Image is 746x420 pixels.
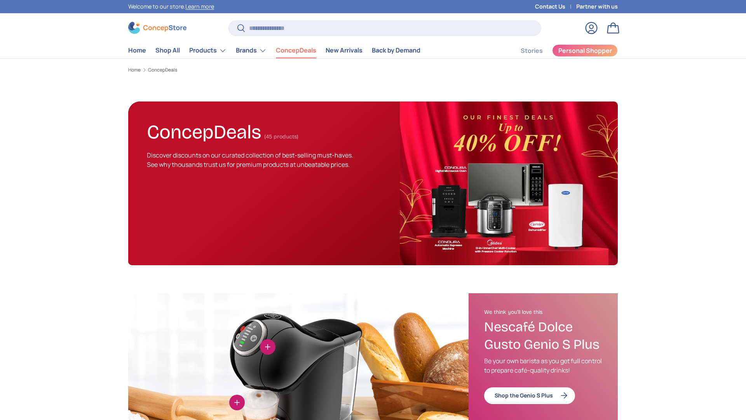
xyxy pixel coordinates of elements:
a: Shop All [155,43,180,58]
a: Personal Shopper [552,44,618,57]
a: Stories [521,43,543,58]
nav: Breadcrumbs [128,66,618,73]
a: Partner with us [576,2,618,11]
a: Shop the Genio S Plus [484,387,575,404]
a: ConcepDeals [276,43,316,58]
img: ConcepStore [128,22,186,34]
h2: We think you'll love this [484,309,602,316]
a: Home [128,68,141,72]
summary: Brands [231,43,271,58]
a: ConcepDeals [148,68,177,72]
h3: Nescafé Dolce Gusto Genio S Plus [484,318,602,353]
nav: Secondary [502,43,618,58]
a: Brands [236,43,267,58]
nav: Primary [128,43,420,58]
p: Be your own barista as you get full control to prepare café-quality drinks! [484,356,602,375]
h1: ConcepDeals [147,117,261,143]
span: (45 products) [264,133,298,140]
a: Products [189,43,227,58]
a: Home [128,43,146,58]
span: Discover discounts on our curated collection of best-selling must-haves. See why thousands trust ... [147,151,353,169]
img: ConcepDeals [400,101,618,265]
a: New Arrivals [326,43,363,58]
span: Personal Shopper [558,47,612,54]
a: Contact Us [535,2,576,11]
summary: Products [185,43,231,58]
a: Back by Demand [372,43,420,58]
a: Learn more [185,3,214,10]
p: Welcome to our store. [128,2,214,11]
